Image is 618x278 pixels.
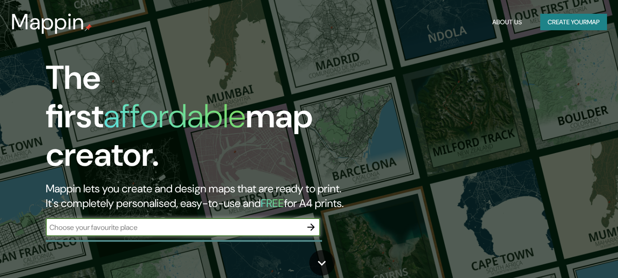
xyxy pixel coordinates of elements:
h5: FREE [261,196,284,210]
h2: Mappin lets you create and design maps that are ready to print. It's completely personalised, eas... [46,181,355,211]
input: Choose your favourite place [46,222,302,233]
h1: The first map creator. [46,59,355,181]
button: About Us [489,14,526,31]
img: mappin-pin [85,24,92,31]
h1: affordable [103,95,246,137]
button: Create yourmap [540,14,607,31]
h3: Mappin [11,9,85,35]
